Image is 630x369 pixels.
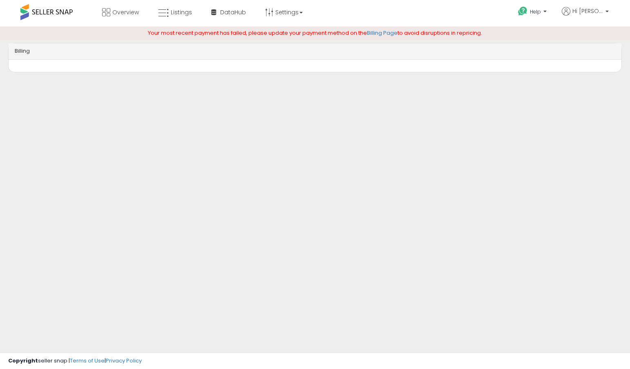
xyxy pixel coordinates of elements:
i: Get Help [518,6,528,16]
div: Billing [9,43,621,60]
span: Help [530,8,541,15]
span: Listings [171,8,192,16]
a: Privacy Policy [106,357,142,365]
span: Your most recent payment has failed, please update your payment method on the to avoid disruption... [148,29,482,37]
span: DataHub [220,8,246,16]
span: Hi [PERSON_NAME] [572,7,603,15]
span: Overview [112,8,139,16]
strong: Copyright [8,357,38,365]
a: Billing Page [367,29,398,37]
a: Hi [PERSON_NAME] [562,7,609,25]
div: seller snap | | [8,357,142,365]
a: Terms of Use [70,357,105,365]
